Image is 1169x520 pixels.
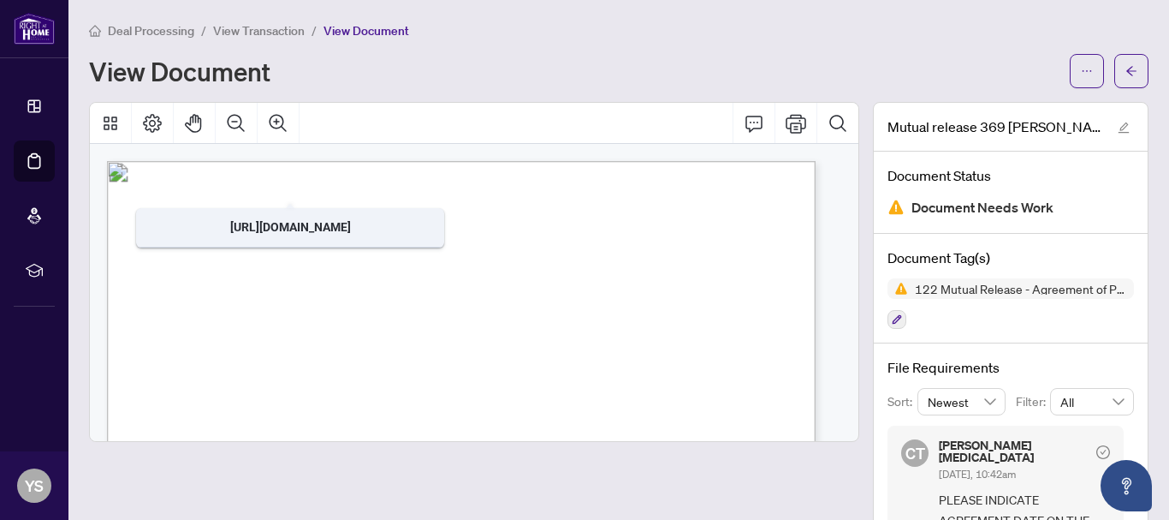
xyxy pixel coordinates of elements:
button: Open asap [1101,460,1152,511]
span: [DATE], 10:42am [939,468,1016,481]
span: Newest [928,389,996,415]
span: View Transaction [213,23,305,39]
span: arrow-left [1125,65,1137,77]
span: All [1060,389,1124,415]
h1: View Document [89,57,270,85]
span: Document Needs Work [911,196,1053,219]
h5: [PERSON_NAME][MEDICAL_DATA] [939,439,1089,463]
span: View Document [323,23,409,39]
li: / [201,21,206,40]
span: YS [25,474,44,498]
span: CT [905,441,925,465]
p: Sort: [887,392,917,411]
span: 122 Mutual Release - Agreement of Purchase and Sale [908,283,1134,295]
li: / [312,21,317,40]
p: Filter: [1016,392,1050,411]
span: check-circle [1096,445,1110,459]
img: Status Icon [887,278,908,299]
h4: Document Tag(s) [887,248,1134,268]
h4: File Requirements [887,357,1134,378]
span: home [89,25,101,37]
span: Deal Processing [108,23,194,39]
span: edit [1118,122,1130,134]
img: Document Status [887,199,905,216]
h4: Document Status [887,165,1134,186]
span: Mutual release 369 [PERSON_NAME] Dr.pdf [887,117,1101,137]
span: ellipsis [1081,65,1093,77]
img: logo [14,13,55,45]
